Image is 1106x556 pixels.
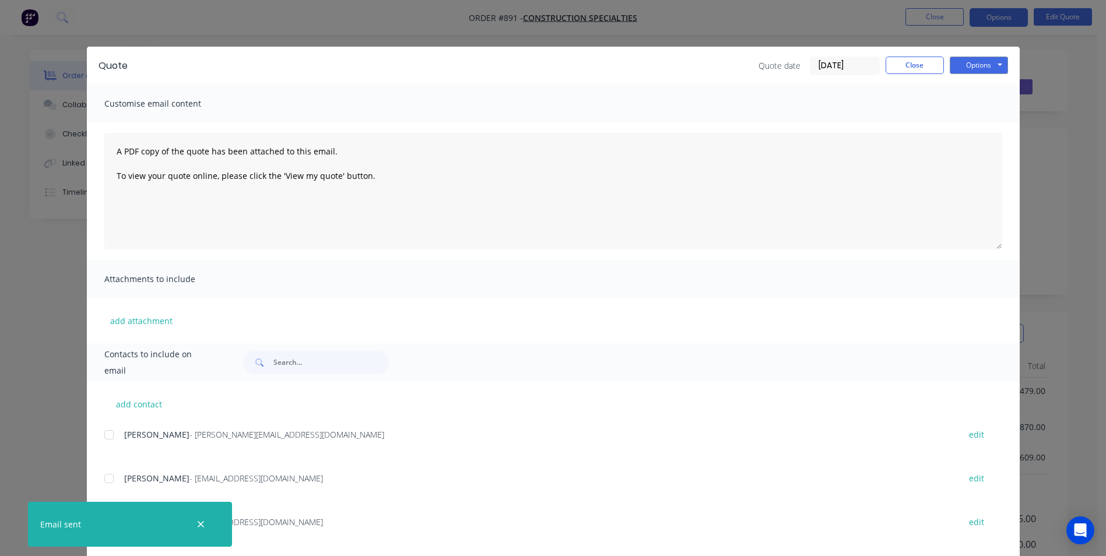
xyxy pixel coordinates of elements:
span: Attachments to include [104,271,233,287]
span: Contacts to include on email [104,346,215,379]
button: edit [962,470,991,486]
textarea: A PDF copy of the quote has been attached to this email. To view your quote online, please click ... [104,133,1002,249]
button: Close [886,57,944,74]
div: Quote [99,59,128,73]
button: Options [950,57,1008,74]
button: edit [962,514,991,530]
span: [PERSON_NAME] [124,473,189,484]
button: add attachment [104,312,178,329]
input: Search... [273,351,389,374]
span: Customise email content [104,96,233,112]
span: - [EMAIL_ADDRESS][DOMAIN_NAME] [189,516,323,527]
div: Email sent [40,518,81,530]
button: add contact [104,395,174,413]
span: [PERSON_NAME] [124,429,189,440]
span: Quote date [759,59,800,72]
span: - [EMAIL_ADDRESS][DOMAIN_NAME] [189,473,323,484]
div: Open Intercom Messenger [1066,516,1094,544]
span: - [PERSON_NAME][EMAIL_ADDRESS][DOMAIN_NAME] [189,429,384,440]
button: edit [962,427,991,442]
